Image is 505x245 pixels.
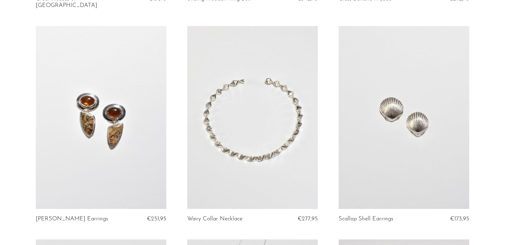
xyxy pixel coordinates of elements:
span: €251,95 [147,216,166,222]
span: €277,95 [298,216,318,222]
span: €173,95 [450,216,469,222]
a: [PERSON_NAME] Earrings [36,216,108,222]
a: Wavy Collar Necklace [187,216,242,222]
a: Scallop Shell Earrings [339,216,393,222]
